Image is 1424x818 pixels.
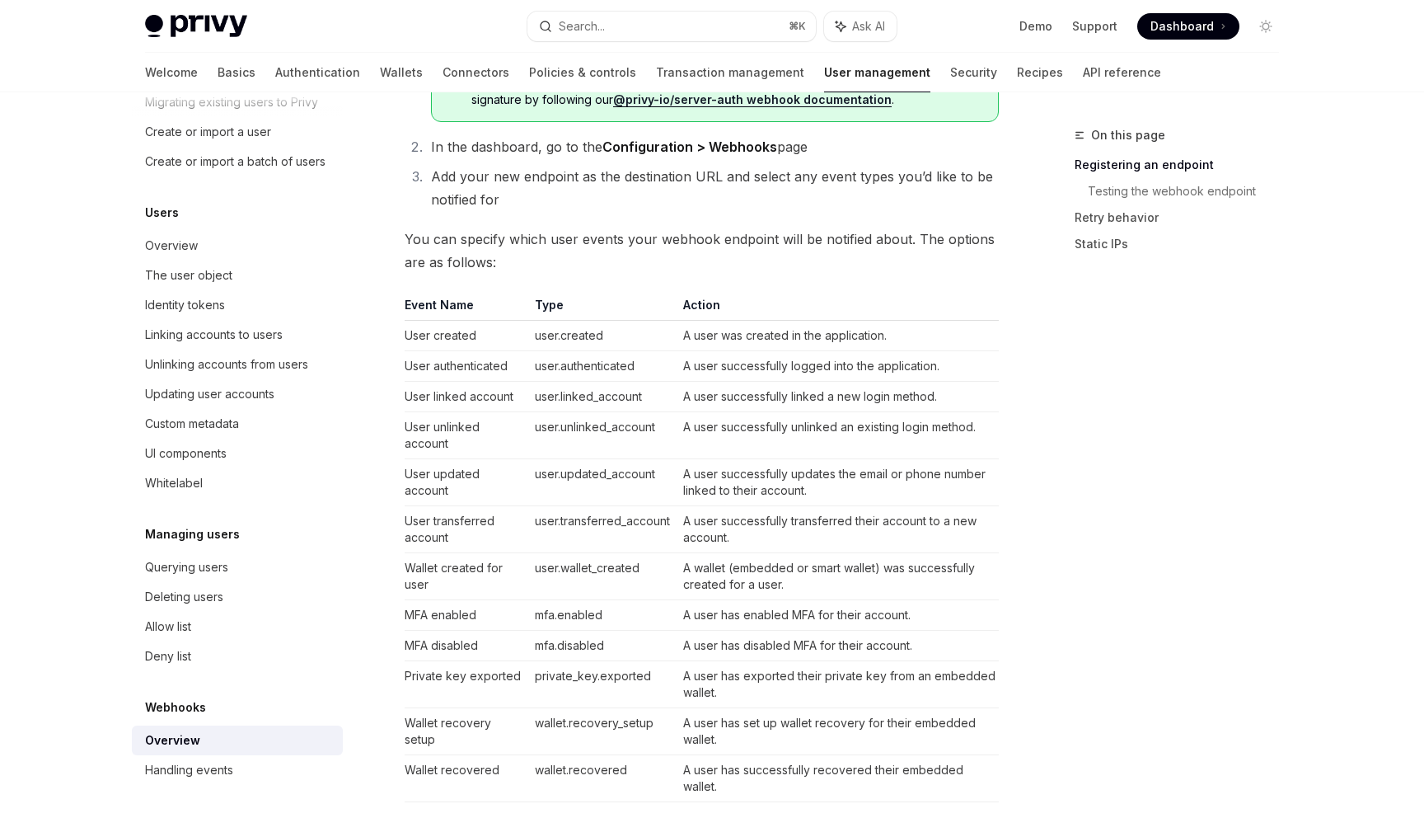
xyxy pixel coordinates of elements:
[145,617,191,637] div: Allow list
[145,203,179,223] h5: Users
[132,117,343,147] a: Create or import a user
[405,459,528,506] td: User updated account
[789,20,806,33] span: ⌘ K
[145,295,225,315] div: Identity tokens
[405,382,528,412] td: User linked account
[431,139,808,155] span: In the dashboard, go to the page
[145,698,206,717] h5: Webhooks
[1088,178,1292,204] a: Testing the webhook endpoint
[132,582,343,612] a: Deleting users
[275,53,360,92] a: Authentication
[677,297,999,321] th: Action
[602,139,777,155] strong: Configuration > Webhooks
[405,708,528,755] td: Wallet recovery setup
[132,290,343,320] a: Identity tokens
[132,468,343,498] a: Whitelabel
[528,755,677,802] td: wallet.recovered
[145,236,198,256] div: Overview
[405,661,528,708] td: Private key exported
[1017,53,1063,92] a: Recipes
[132,147,343,176] a: Create or import a batch of users
[145,444,227,463] div: UI components
[443,53,509,92] a: Connectors
[1253,13,1279,40] button: Toggle dark mode
[405,412,528,459] td: User unlinked account
[145,646,191,666] div: Deny list
[528,506,677,553] td: user.transferred_account
[431,168,993,208] span: Add your new endpoint as the destination URL and select any event types you’d like to be notified...
[405,755,528,802] td: Wallet recovered
[145,266,232,285] div: The user object
[132,261,343,290] a: The user object
[1075,152,1292,178] a: Registering an endpoint
[1019,18,1052,35] a: Demo
[528,553,677,600] td: user.wallet_created
[1150,18,1214,35] span: Dashboard
[405,631,528,661] td: MFA disabled
[677,708,999,755] td: A user has set up wallet recovery for their embedded wallet.
[132,320,343,350] a: Linking accounts to users
[656,53,804,92] a: Transaction management
[132,755,343,785] a: Handling events
[218,53,255,92] a: Basics
[824,12,897,41] button: Ask AI
[145,524,240,544] h5: Managing users
[852,18,885,35] span: Ask AI
[1072,18,1117,35] a: Support
[613,92,892,107] a: @privy-io/server-auth webhook documentation
[145,384,274,404] div: Updating user accounts
[528,600,677,631] td: mfa.enabled
[132,350,343,379] a: Unlinking accounts from users
[405,228,999,274] span: You can specify which user events your webhook endpoint will be notified about. The options are a...
[405,600,528,631] td: MFA enabled
[677,321,999,351] td: A user was created in the application.
[677,459,999,506] td: A user successfully updates the email or phone number linked to their account.
[559,16,605,36] div: Search...
[380,53,423,92] a: Wallets
[145,53,198,92] a: Welcome
[145,473,203,493] div: Whitelabel
[677,382,999,412] td: A user successfully linked a new login method.
[145,15,247,38] img: light logo
[405,297,528,321] th: Event Name
[132,552,343,582] a: Querying users
[1083,53,1161,92] a: API reference
[145,731,200,750] div: Overview
[528,382,677,412] td: user.linked_account
[145,122,271,142] div: Create or import a user
[405,506,528,553] td: User transferred account
[677,755,999,802] td: A user has successfully recovered their embedded wallet.
[145,587,223,607] div: Deleting users
[528,708,677,755] td: wallet.recovery_setup
[145,152,326,172] div: Create or import a batch of users
[677,553,999,600] td: A wallet (embedded or smart wallet) was successfully created for a user.
[145,414,239,434] div: Custom metadata
[405,351,528,382] td: User authenticated
[677,506,999,553] td: A user successfully transferred their account to a new account.
[677,351,999,382] td: A user successfully logged into the application.
[527,12,816,41] button: Search...⌘K
[132,726,343,755] a: Overview
[132,231,343,261] a: Overview
[1075,231,1292,257] a: Static IPs
[1091,125,1165,145] span: On this page
[529,53,636,92] a: Policies & controls
[145,355,308,374] div: Unlinking accounts from users
[528,459,677,506] td: user.updated_account
[528,631,677,661] td: mfa.disabled
[528,661,677,708] td: private_key.exported
[132,439,343,468] a: UI components
[677,412,999,459] td: A user successfully unlinked an existing login method.
[677,600,999,631] td: A user has enabled MFA for their account.
[677,631,999,661] td: A user has disabled MFA for their account.
[1137,13,1239,40] a: Dashboard
[405,321,528,351] td: User created
[950,53,997,92] a: Security
[528,351,677,382] td: user.authenticated
[132,409,343,439] a: Custom metadata
[132,379,343,409] a: Updating user accounts
[677,661,999,708] td: A user has exported their private key from an embedded wallet.
[824,53,930,92] a: User management
[132,642,343,671] a: Deny list
[132,612,343,642] a: Allow list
